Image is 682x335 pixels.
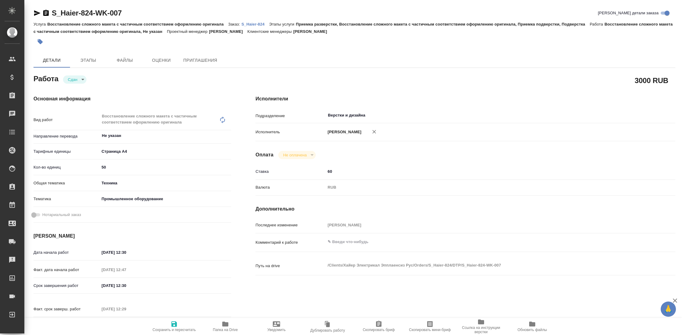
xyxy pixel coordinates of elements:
button: Скопировать ссылку для ЯМессенджера [33,9,41,17]
span: Оценки [147,57,176,64]
p: Приемка разверстки, Восстановление сложного макета с частичным соответствием оформлению оригинала... [296,22,590,26]
p: Этапы услуги [269,22,296,26]
div: Техника [99,178,231,188]
span: Приглашения [183,57,217,64]
span: Скопировать мини-бриф [409,328,451,332]
p: Проектный менеджер [167,29,209,34]
p: Клиентские менеджеры [247,29,293,34]
div: Сдан [278,151,316,159]
p: Тематика [33,196,99,202]
p: Вид работ [33,117,99,123]
div: Сдан [63,75,86,84]
span: Файлы [110,57,139,64]
span: Нотариальный заказ [42,212,81,218]
div: Страница А4 [99,146,231,157]
input: Пустое поле [99,305,153,313]
button: Уведомить [251,318,302,335]
button: Скопировать мини-бриф [404,318,455,335]
p: S_Haier-824 [241,22,269,26]
p: Подразделение [255,113,325,119]
button: Папка на Drive [200,318,251,335]
input: ✎ Введи что-нибудь [325,167,640,176]
button: Удалить исполнителя [367,125,381,138]
p: Заказ: [228,22,241,26]
button: Скопировать бриф [353,318,404,335]
span: Этапы [74,57,103,64]
p: Факт. срок заверш. работ [33,306,99,312]
h2: 3000 RUB [635,75,668,85]
button: Open [637,115,638,116]
input: Пустое поле [325,221,640,229]
button: Сохранить и пересчитать [149,318,200,335]
h4: Оплата [255,151,273,159]
div: RUB [325,182,640,193]
span: Скопировать бриф [363,328,395,332]
p: Факт. дата начала работ [33,267,99,273]
p: Последнее изменение [255,222,325,228]
span: [PERSON_NAME] детали заказа [598,10,659,16]
p: Срок завершения работ [33,283,99,289]
p: Валюта [255,184,325,190]
p: Комментарий к работе [255,239,325,246]
p: Восстановление сложного макета с частичным соответствием оформлению оригинала [47,22,228,26]
input: ✎ Введи что-нибудь [99,248,153,257]
h2: Работа [33,73,58,84]
h4: Основная информация [33,95,231,103]
h4: Дополнительно [255,205,675,213]
button: 🙏 [661,302,676,317]
button: Добавить тэг [33,35,47,48]
div: Промышленное оборудование [99,194,231,204]
p: Исполнитель [255,129,325,135]
textarea: /Clients/Хайер Электрикал Эпплаенсиз Рус/Orders/S_Haier-824/DTP/S_Haier-824-WK-007 [325,260,640,270]
a: S_Haier-824-WK-007 [52,9,122,17]
p: Работа [590,22,605,26]
button: Дублировать работу [302,318,353,335]
p: [PERSON_NAME] [293,29,332,34]
button: Скопировать ссылку [42,9,50,17]
span: 🙏 [663,303,673,316]
span: Ссылка на инструкции верстки [459,326,503,334]
span: Обновить файлы [518,328,547,332]
p: Направление перевода [33,133,99,139]
p: [PERSON_NAME] [209,29,248,34]
input: ✎ Введи что-нибудь [99,281,153,290]
p: Путь на drive [255,263,325,269]
p: Услуга [33,22,47,26]
h4: [PERSON_NAME] [33,232,231,240]
p: Тарифные единицы [33,148,99,155]
h4: Исполнители [255,95,675,103]
span: Уведомить [267,328,286,332]
p: Кол-во единиц [33,164,99,170]
p: Дата начала работ [33,250,99,256]
button: Open [228,135,229,136]
button: Ссылка на инструкции верстки [455,318,507,335]
input: Пустое поле [99,265,153,274]
span: Папка на Drive [213,328,238,332]
p: [PERSON_NAME] [325,129,361,135]
span: Сохранить и пересчитать [153,328,196,332]
button: Не оплачена [281,152,308,158]
p: Общая тематика [33,180,99,186]
button: Сдан [66,77,79,82]
span: Детали [37,57,66,64]
button: Обновить файлы [507,318,558,335]
input: ✎ Введи что-нибудь [99,163,231,172]
a: S_Haier-824 [241,21,269,26]
span: Дублировать работу [310,328,345,333]
p: Ставка [255,169,325,175]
